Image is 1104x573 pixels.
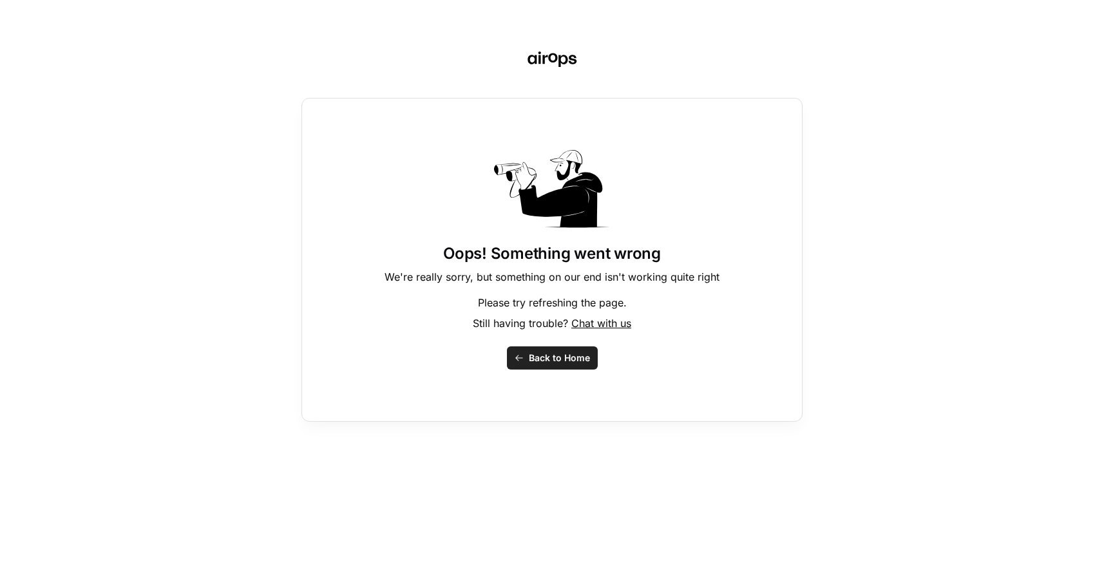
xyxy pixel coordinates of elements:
p: Still having trouble? [473,315,631,331]
p: Please try refreshing the page. [478,295,627,310]
span: Back to Home [529,352,590,364]
p: We're really sorry, but something on our end isn't working quite right [385,269,719,285]
button: Back to Home [507,346,598,370]
span: Chat with us [571,317,631,330]
h1: Oops! Something went wrong [443,243,661,264]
